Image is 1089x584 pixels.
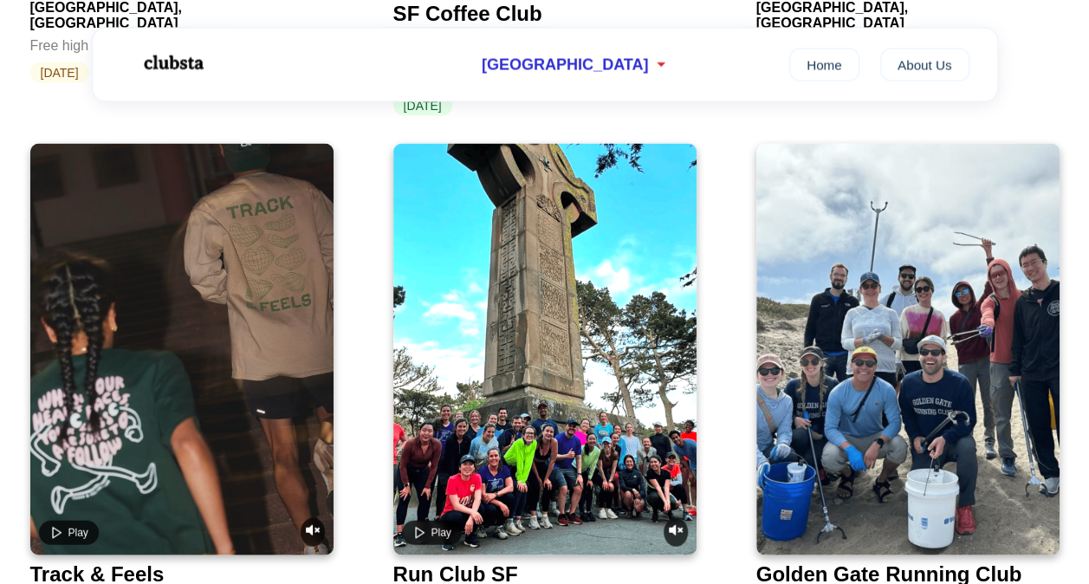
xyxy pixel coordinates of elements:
[120,42,224,85] img: Logo
[68,527,88,539] span: Play
[402,521,462,545] button: Play video
[431,527,451,539] span: Play
[664,518,688,547] button: Unmute video
[756,144,1060,555] img: Golden Gate Running Club
[39,521,99,545] button: Play video
[789,49,859,81] a: Home
[880,49,969,81] a: About Us
[301,518,325,547] button: Unmute video
[393,2,542,26] div: SF Coffee Club
[482,56,648,75] span: [GEOGRAPHIC_DATA]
